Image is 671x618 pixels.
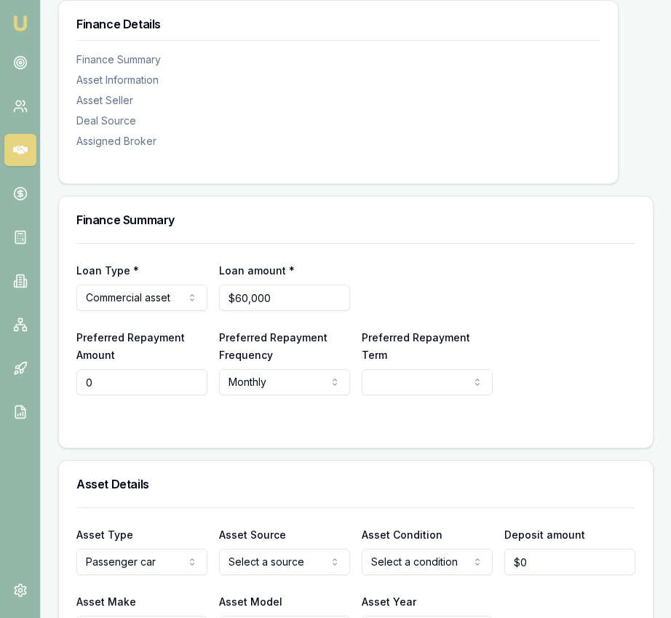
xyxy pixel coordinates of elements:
h3: Finance Summary [76,214,635,226]
label: Asset Type [76,528,133,541]
label: Asset Year [362,595,416,608]
div: Asset Information [76,73,600,87]
label: Asset Source [219,528,286,541]
img: emu-icon-u.png [12,15,29,32]
label: Asset Make [76,595,136,608]
h3: Asset Details [76,478,635,490]
label: Asset Condition [362,528,442,541]
div: Asset Seller [76,93,600,108]
label: Loan Type * [76,264,139,277]
input: $ [504,549,635,575]
label: Preferred Repayment Frequency [219,331,327,361]
div: Finance Summary [76,52,600,67]
div: Assigned Broker [76,134,600,148]
input: $ [76,369,207,395]
label: Preferred Repayment Term [362,331,470,361]
div: Deal Source [76,114,600,128]
h3: Finance Details [76,18,600,30]
input: $ [219,285,350,311]
label: Deposit amount [504,528,585,541]
label: Preferred Repayment Amount [76,331,185,361]
label: Loan amount * [219,264,295,277]
label: Asset Model [219,595,282,608]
